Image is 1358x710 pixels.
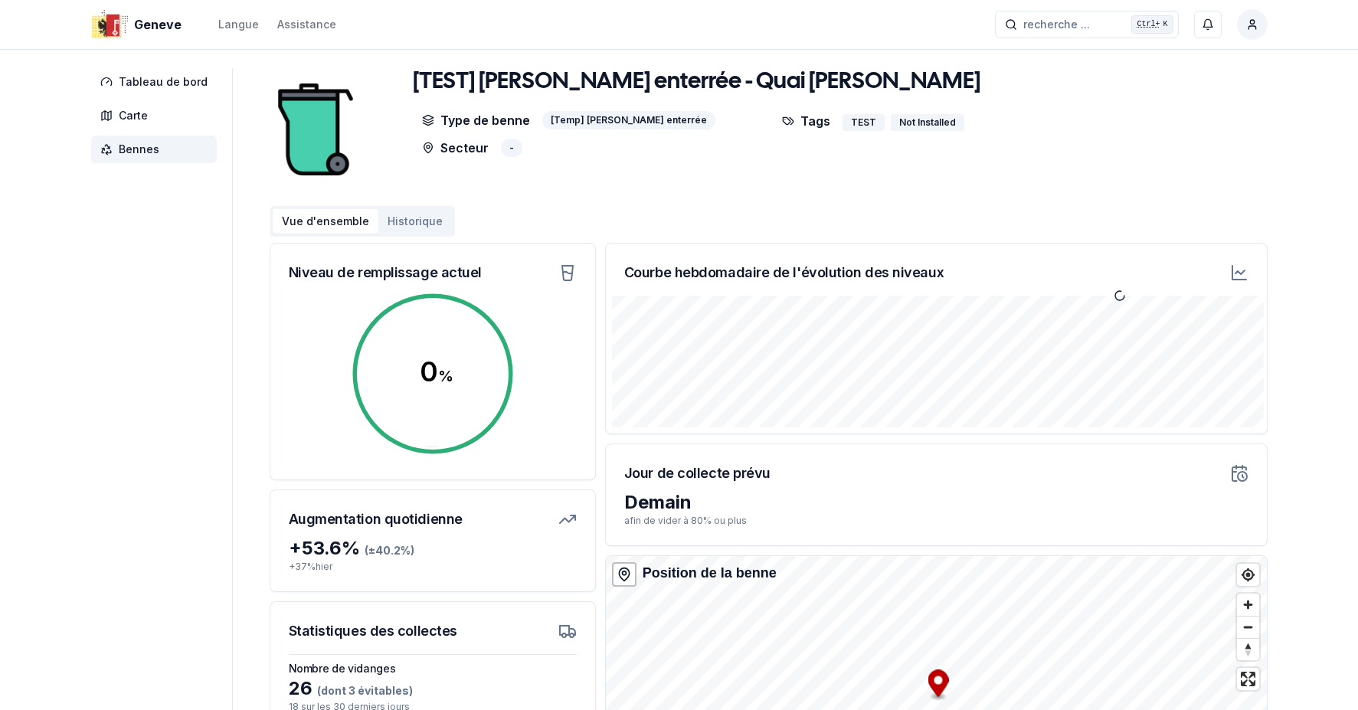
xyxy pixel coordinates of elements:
button: Historique [378,209,452,234]
span: Tableau de bord [119,74,208,90]
a: Carte [91,102,223,129]
button: Vue d'ensemble [273,209,378,234]
a: Assistance [277,15,336,34]
span: (dont 3 évitables) [313,684,413,697]
span: Reset bearing to north [1237,639,1259,660]
h3: Augmentation quotidienne [289,509,463,530]
span: (± 40.2 %) [365,544,414,557]
button: Find my location [1237,564,1259,586]
button: Zoom out [1237,616,1259,638]
div: 26 [289,676,577,701]
div: + 53.6 % [289,536,577,561]
a: Bennes [91,136,223,163]
p: + 37 % hier [289,561,577,573]
img: bin Image [270,68,362,191]
button: Zoom in [1237,594,1259,616]
span: Carte [119,108,148,123]
span: Zoom out [1237,617,1259,638]
a: Geneve [91,15,188,34]
div: Map marker [928,670,948,702]
div: - [501,139,522,157]
div: Langue [218,17,259,32]
div: Not Installed [891,114,964,131]
h3: Courbe hebdomadaire de l'évolution des niveaux [624,262,944,283]
p: Type de benne [422,111,530,129]
span: Geneve [134,15,182,34]
button: Langue [218,15,259,34]
button: recherche ...Ctrl+K [995,11,1179,38]
p: afin de vider à 80% ou plus [624,515,1248,527]
img: Geneve Logo [91,6,128,43]
div: [Temp] [PERSON_NAME] enterrée [542,111,715,129]
span: recherche ... [1023,17,1090,32]
p: Secteur [422,139,489,157]
div: Demain [624,490,1248,515]
h3: Niveau de remplissage actuel [289,262,482,283]
h1: [TEST] [PERSON_NAME] enterrée - Quai [PERSON_NAME] [413,68,980,96]
h3: Jour de collecte prévu [624,463,771,484]
p: Tags [782,111,830,131]
button: Reset bearing to north [1237,638,1259,660]
h3: Statistiques des collectes [289,620,457,642]
div: Position de la benne [643,562,777,584]
div: TEST [843,114,885,131]
button: Enter fullscreen [1237,668,1259,690]
a: Tableau de bord [91,68,223,96]
h3: Nombre de vidanges [289,661,577,676]
span: Bennes [119,142,159,157]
